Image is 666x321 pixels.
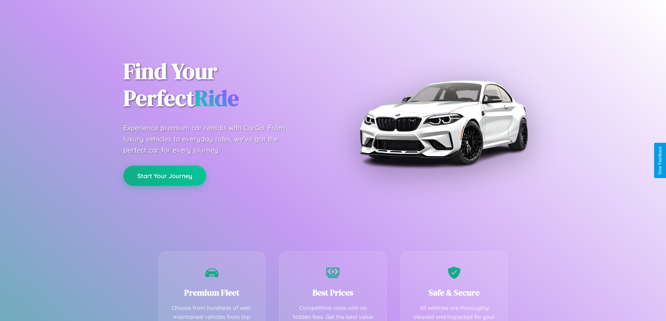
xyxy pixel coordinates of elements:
span: Ride [194,83,239,113]
h3: Safe & Secure [411,287,497,298]
h3: Premium Fleet [169,287,255,298]
button: Start Your Journey [123,166,206,186]
h1: Find Your Perfect [123,58,323,112]
p: Experience premium car rentals with CarGo. From luxury vehicles to everyday rides, we've got the ... [123,122,298,156]
div: Give Feedback [658,146,663,175]
img: Premium BMW car rental vehicle [356,35,531,210]
h3: Best Prices [290,287,376,298]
